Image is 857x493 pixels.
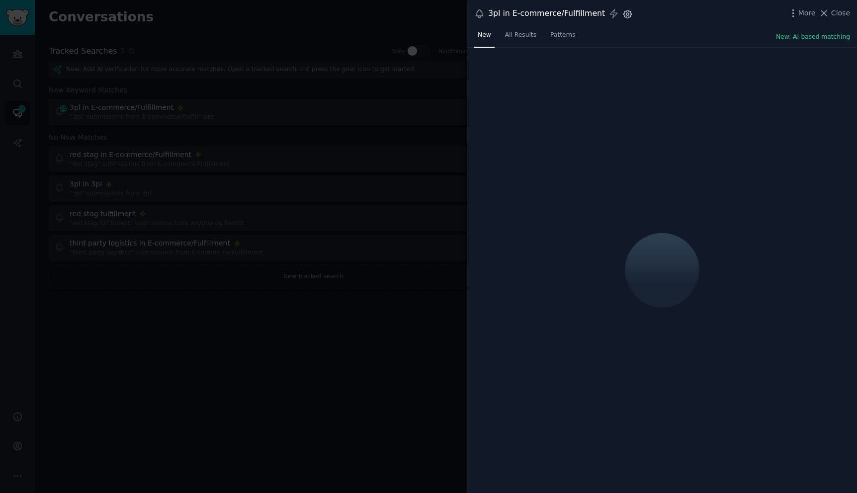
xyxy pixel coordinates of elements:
[550,31,575,40] span: Patterns
[502,27,540,48] a: All Results
[488,7,605,20] div: 3pl in E-commerce/Fulfillment
[831,8,850,18] span: Close
[776,33,850,42] button: New: AI-based matching
[547,27,579,48] a: Patterns
[474,27,495,48] a: New
[788,8,816,18] button: More
[798,8,816,18] span: More
[819,8,850,18] button: Close
[478,31,491,40] span: New
[505,31,536,40] span: All Results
